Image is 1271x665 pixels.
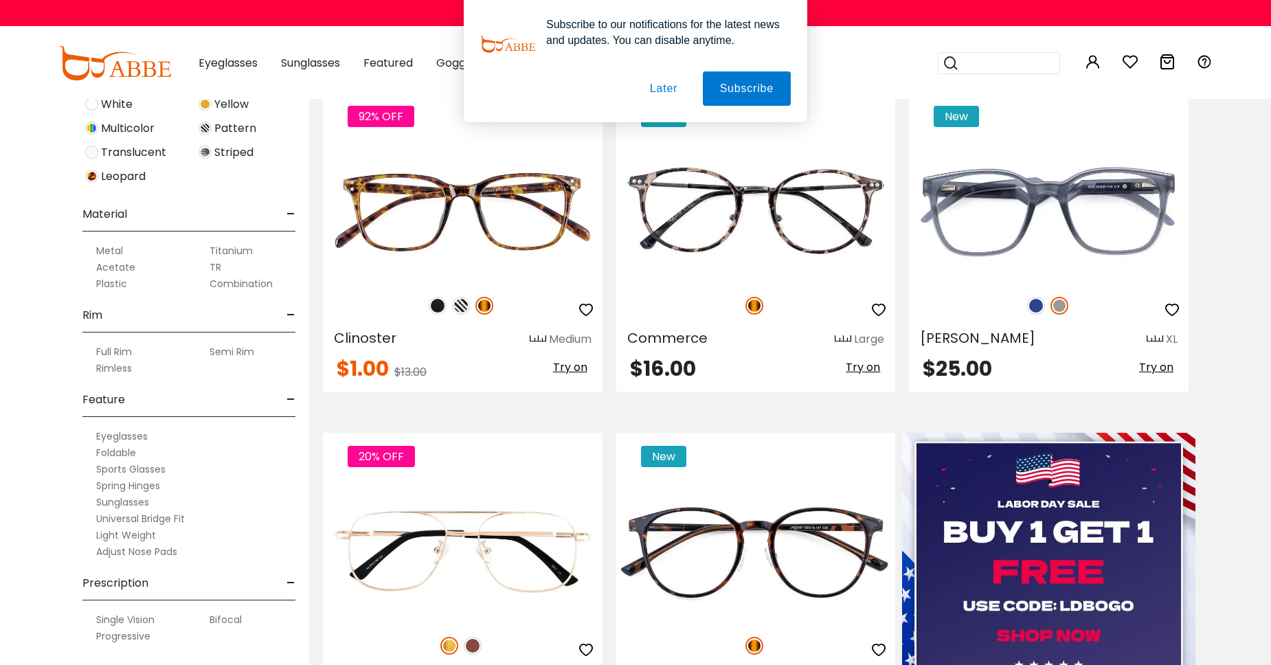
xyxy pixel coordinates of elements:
span: 20% OFF [348,446,415,467]
label: Full Rim [96,343,132,360]
img: Tortoise [475,297,493,315]
span: Pattern [214,120,256,137]
label: Single Vision [96,611,155,628]
label: Adjust Nose Pads [96,543,177,560]
span: Material [82,198,127,231]
span: Commerce [627,328,708,348]
div: XL [1166,331,1178,348]
div: Large [854,331,884,348]
label: Sunglasses [96,494,149,510]
button: Later [633,71,695,106]
label: Semi Rim [210,343,254,360]
img: Gold [440,637,458,655]
div: Subscribe to our notifications for the latest news and updates. You can disable anytime. [535,16,791,48]
span: Prescription [82,567,148,600]
img: Multicolor [85,122,98,135]
img: Brown [464,637,482,655]
img: size ruler [530,335,546,345]
span: Try on [553,359,587,375]
label: Eyeglasses [96,428,148,444]
img: Pattern [199,122,212,135]
img: Tortoise [745,297,763,315]
button: Try on [842,359,884,376]
img: Leopard [85,170,98,183]
span: - [286,198,295,231]
label: TR [210,259,221,275]
img: Tortoise [745,637,763,655]
label: Rimless [96,360,132,376]
span: Leopard [101,168,146,185]
img: size ruler [835,335,851,345]
img: Blue [1027,297,1045,315]
span: $25.00 [923,354,992,383]
label: Combination [210,275,273,292]
img: Gold Gatewood - Metal ,Adjust Nose Pads [323,482,603,622]
button: Subscribe [703,71,791,106]
img: Pattern [452,297,470,315]
span: Multicolor [101,120,155,137]
label: Plastic [96,275,127,292]
label: Universal Bridge Fit [96,510,185,527]
label: Acetate [96,259,135,275]
label: Bifocal [210,611,242,628]
img: Tortoise Clinoster - Plastic ,Universal Bridge Fit [323,142,603,282]
span: [PERSON_NAME] [920,328,1035,348]
img: Translucent [85,146,98,159]
span: $1.00 [337,354,389,383]
label: Foldable [96,444,136,461]
span: Striped [214,144,254,161]
span: Clinoster [334,328,396,348]
span: Rim [82,299,102,332]
img: Striped [199,146,212,159]
button: Try on [549,359,592,376]
label: Metal [96,243,123,259]
span: Try on [846,359,880,375]
img: Tortoise Commerce - TR ,Adjust Nose Pads [616,142,896,282]
span: Translucent [101,144,166,161]
span: $16.00 [630,354,696,383]
div: Medium [549,331,592,348]
span: $13.00 [394,364,427,380]
img: Gray Barnett - TR ,Universal Bridge Fit [909,142,1189,282]
span: Try on [1139,359,1173,375]
span: - [286,383,295,416]
label: Progressive [96,628,150,644]
img: size ruler [1147,335,1163,345]
label: Sports Glasses [96,461,166,477]
span: New [641,446,686,467]
img: notification icon [480,16,535,71]
label: Spring Hinges [96,477,160,494]
label: Titanium [210,243,253,259]
img: Tortoise Algorithm - TR ,Adjust Nose Pads [616,482,896,622]
span: - [286,299,295,332]
img: Gray [1050,297,1068,315]
label: Light Weight [96,527,156,543]
button: Try on [1135,359,1178,376]
img: Matte Black [429,297,447,315]
span: Feature [82,383,125,416]
span: - [286,567,295,600]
